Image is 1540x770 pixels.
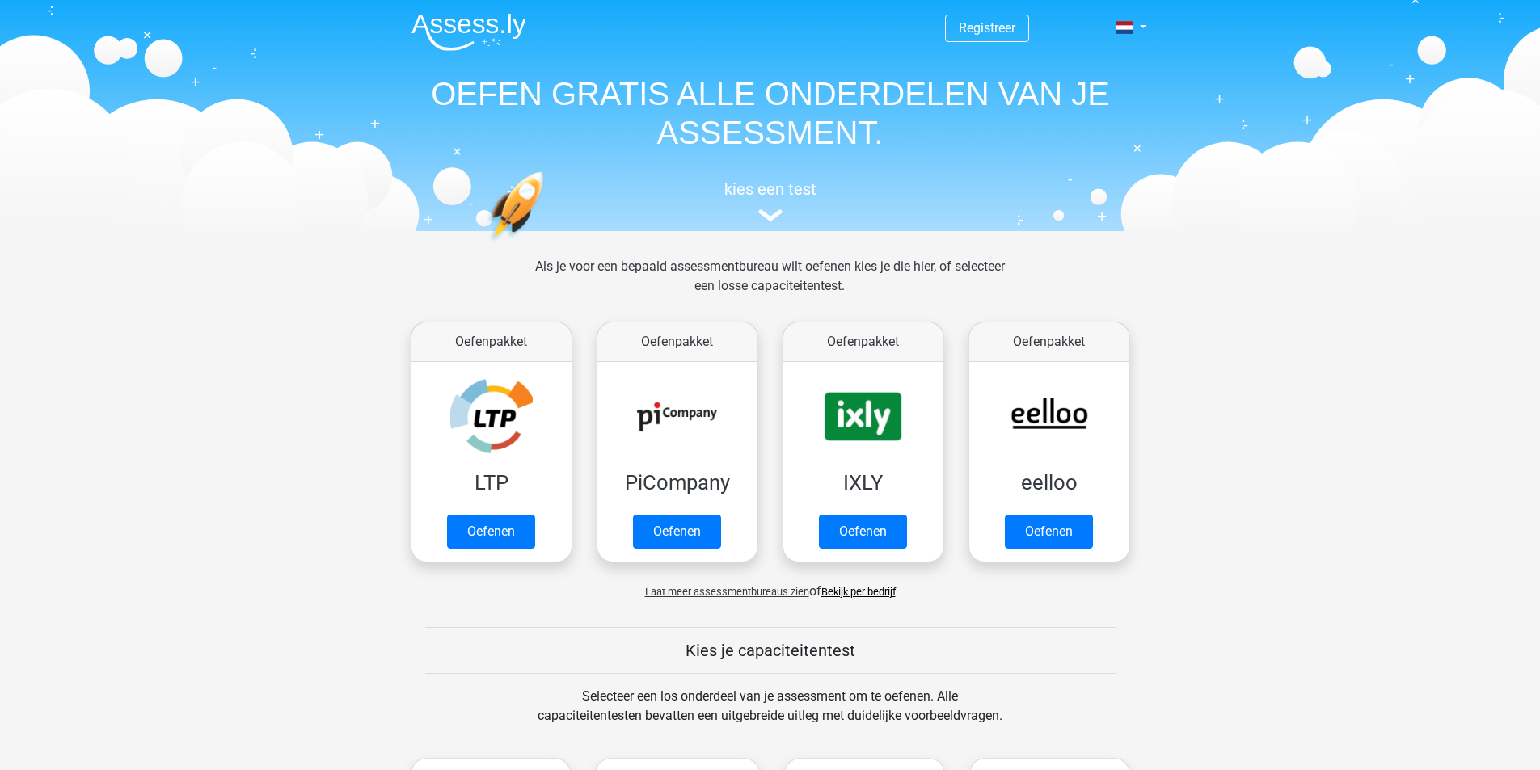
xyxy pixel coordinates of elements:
[522,257,1018,315] div: Als je voor een bepaald assessmentbureau wilt oefenen kies je die hier, of selecteer een losse ca...
[959,20,1015,36] a: Registreer
[487,171,606,318] img: oefenen
[1005,515,1093,549] a: Oefenen
[399,74,1142,152] h1: OEFEN GRATIS ALLE ONDERDELEN VAN JE ASSESSMENT.
[447,515,535,549] a: Oefenen
[821,586,896,598] a: Bekijk per bedrijf
[819,515,907,549] a: Oefenen
[522,687,1018,745] div: Selecteer een los onderdeel van je assessment om te oefenen. Alle capaciteitentesten bevatten een...
[399,569,1142,601] div: of
[399,179,1142,222] a: kies een test
[411,13,526,51] img: Assessly
[758,209,783,221] img: assessment
[425,641,1116,660] h5: Kies je capaciteitentest
[633,515,721,549] a: Oefenen
[399,179,1142,199] h5: kies een test
[645,586,809,598] span: Laat meer assessmentbureaus zien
